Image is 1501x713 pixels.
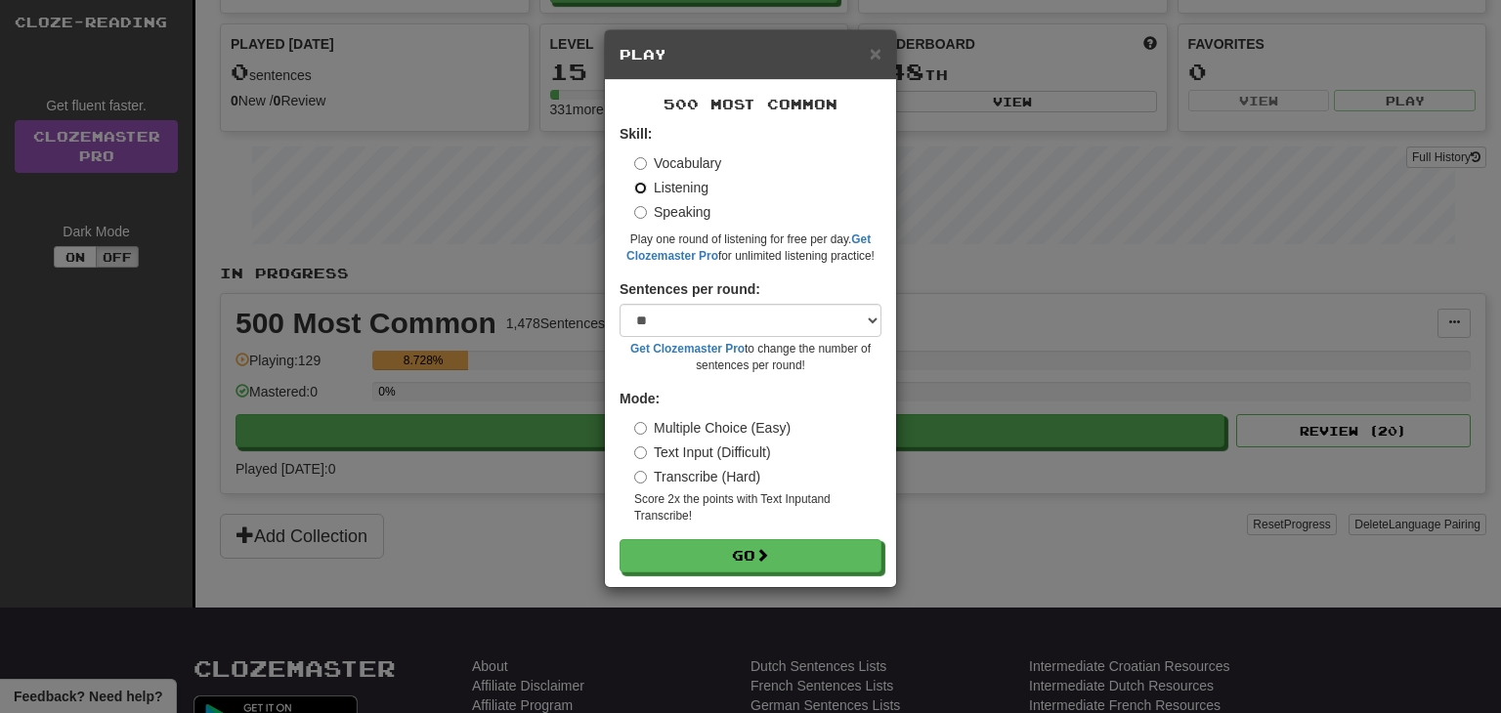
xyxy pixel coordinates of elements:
strong: Mode: [620,391,660,406]
input: Listening [634,182,647,194]
label: Transcribe (Hard) [634,467,760,486]
input: Text Input (Difficult) [634,446,647,459]
label: Text Input (Difficult) [634,442,771,462]
input: Vocabulary [634,157,647,170]
a: Get Clozemaster Pro [630,342,745,356]
button: Close [870,43,881,63]
label: Listening [634,178,708,197]
label: Sentences per round: [620,279,760,299]
input: Speaking [634,206,647,219]
small: Score 2x the points with Text Input and Transcribe ! [634,491,881,524]
span: × [870,42,881,64]
label: Speaking [634,202,710,222]
small: Play one round of listening for free per day. for unlimited listening practice! [620,231,881,265]
input: Transcribe (Hard) [634,471,647,483]
label: Vocabulary [634,153,721,173]
span: 500 Most Common [664,96,837,112]
strong: Skill: [620,126,652,142]
input: Multiple Choice (Easy) [634,422,647,435]
small: to change the number of sentences per round! [620,341,881,374]
button: Go [620,539,881,572]
label: Multiple Choice (Easy) [634,418,791,438]
h5: Play [620,45,881,64]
